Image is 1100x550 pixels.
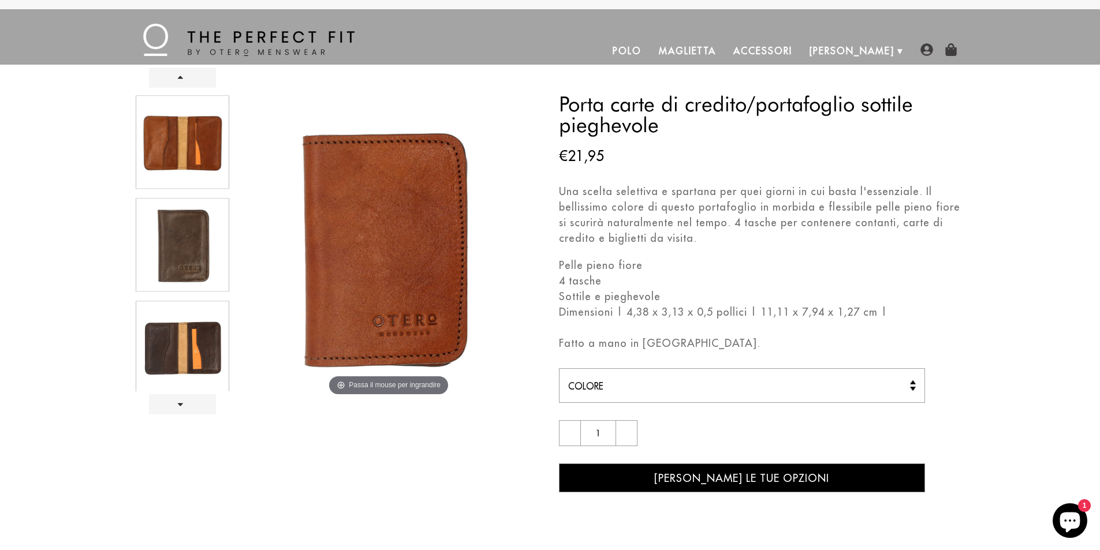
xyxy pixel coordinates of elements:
font: Pelle pieno fiore [559,259,643,272]
font: Fatto a mano in [GEOGRAPHIC_DATA]. [559,336,760,350]
font: Maglietta [659,45,716,57]
a: Accessori [725,37,800,65]
a: Porta carte di credito/portafoglio sottile pieghevole [135,92,230,192]
img: Porta carte di credito/portafoglio sottile pieghevole [136,301,229,394]
font: [PERSON_NAME] le tue opzioni [654,472,829,485]
font: €21,95 [559,147,604,164]
a: [PERSON_NAME] [801,37,903,65]
font: Una scelta selettiva e spartana per quei giorni in cui basta l'essenziale. Il bellissimo colore d... [559,185,960,245]
img: Porta carte di credito/portafoglio sottile pieghevole [136,199,229,291]
button: [PERSON_NAME] le tue opzioni [559,463,926,492]
a: Polo [604,37,650,65]
img: Porta carte di credito/portafoglio sottile pieghevole [236,93,542,399]
img: user-account-icon.png [920,43,933,56]
a: Porta carte di credito/portafoglio sottile pieghevole [135,195,230,294]
a: Porta carte di credito/portafoglio sottile pieghevole [135,298,230,397]
img: shopping-bag-icon.png [945,43,957,56]
font: Dimensioni | 4,38 x 3,13 x 0,5 pollici | 11,11 x 7,94 x 1,27 cm | [559,305,888,319]
font: [PERSON_NAME] [810,45,894,57]
font: Sottile e pieghevole [559,290,661,303]
font: Porta carte di credito/portafoglio sottile pieghevole [559,91,913,137]
font: Accessori [733,45,792,57]
inbox-online-store-chat: Chat del negozio online Shopify [1049,503,1091,541]
img: La vestibilità perfetta - di Otero Menswear - Logo [143,24,355,56]
a: Maglietta [650,37,725,65]
img: Porta carte di credito/portafoglio sottile pieghevole [136,96,229,188]
font: Polo [613,45,642,57]
font: 4 tasche [559,274,602,287]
